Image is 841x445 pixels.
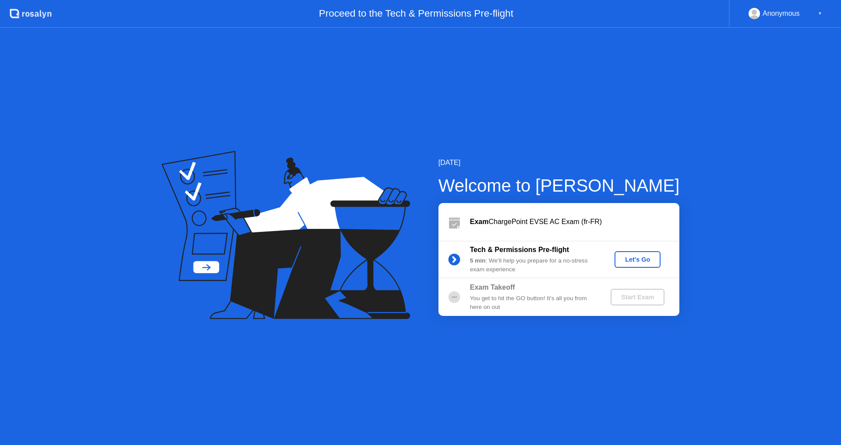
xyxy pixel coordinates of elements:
div: Start Exam [614,294,661,301]
b: 5 min [470,257,486,264]
div: [DATE] [438,158,680,168]
div: Let's Go [618,256,657,263]
div: : We’ll help you prepare for a no-stress exam experience [470,256,596,274]
div: Welcome to [PERSON_NAME] [438,172,680,199]
div: ChargePoint EVSE AC Exam (fr-FR) [470,217,679,227]
button: Let's Go [615,251,661,268]
div: Anonymous [763,8,800,19]
b: Exam Takeoff [470,284,515,291]
div: You get to hit the GO button! It’s all you from here on out [470,294,596,312]
b: Exam [470,218,489,225]
div: ▼ [818,8,822,19]
button: Start Exam [611,289,664,305]
b: Tech & Permissions Pre-flight [470,246,569,253]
